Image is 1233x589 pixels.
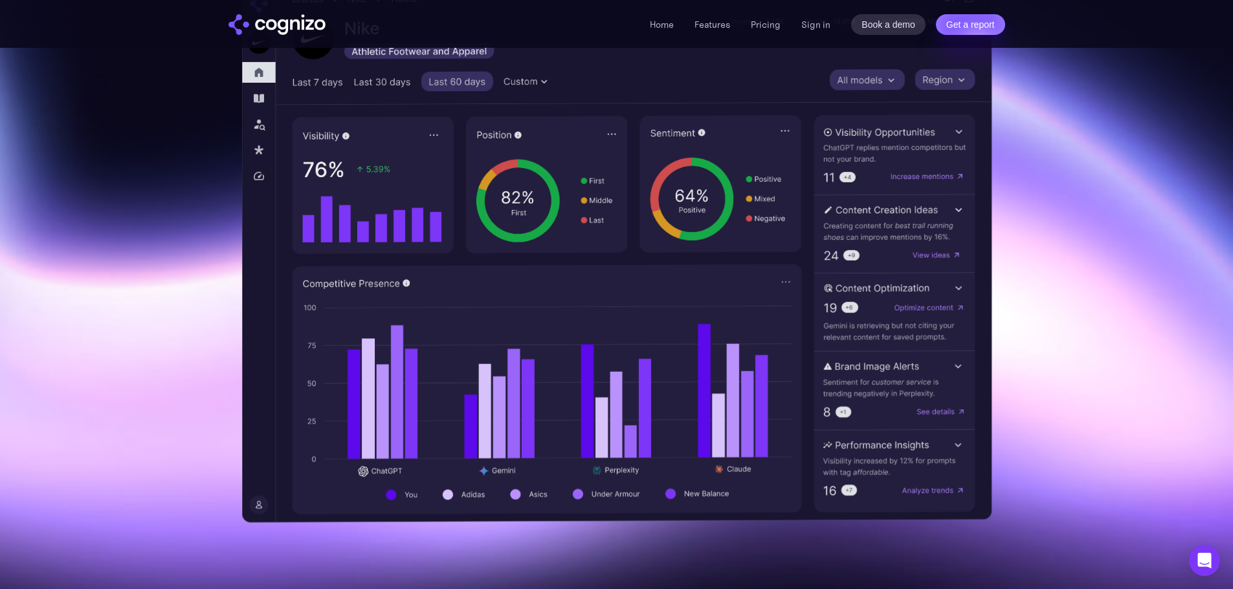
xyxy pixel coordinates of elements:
[1189,545,1220,576] div: Open Intercom Messenger
[751,19,781,30] a: Pricing
[801,17,830,32] a: Sign in
[851,14,926,35] a: Book a demo
[694,19,730,30] a: Features
[228,14,326,35] a: home
[650,19,674,30] a: Home
[228,14,326,35] img: cognizo logo
[936,14,1005,35] a: Get a report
